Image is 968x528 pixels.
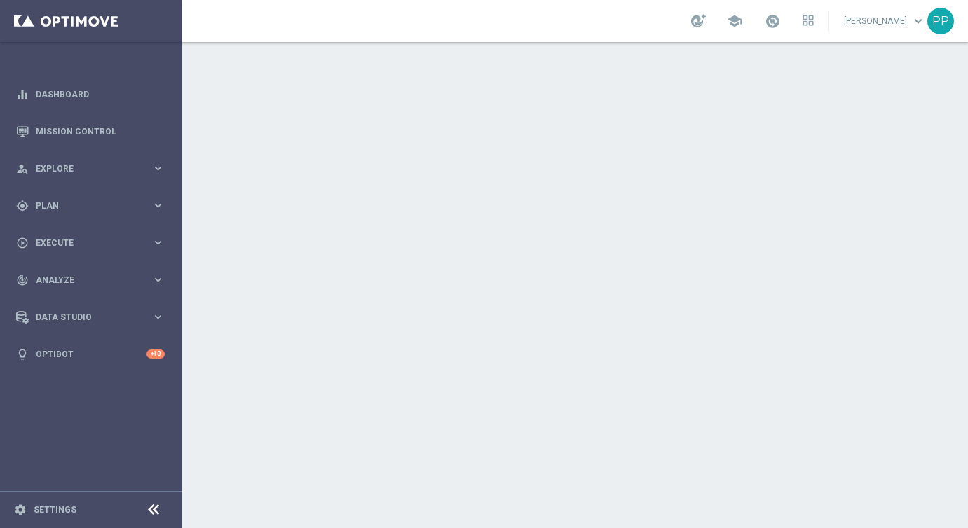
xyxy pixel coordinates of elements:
div: Plan [16,200,151,212]
i: gps_fixed [16,200,29,212]
i: play_circle_outline [16,237,29,249]
span: Execute [36,239,151,247]
span: Explore [36,165,151,173]
button: Data Studio keyboard_arrow_right [15,312,165,323]
span: Data Studio [36,313,151,321]
a: Mission Control [36,113,165,150]
i: track_changes [16,274,29,286]
i: keyboard_arrow_right [151,236,165,249]
a: Optibot [36,335,146,373]
i: lightbulb [16,348,29,361]
div: Data Studio [16,311,151,324]
div: Explore [16,162,151,175]
div: Optibot [16,335,165,373]
span: Plan [36,202,151,210]
div: Dashboard [16,76,165,113]
div: Analyze [16,274,151,286]
span: school [727,13,742,29]
a: Dashboard [36,76,165,113]
span: Analyze [36,276,151,284]
button: equalizer Dashboard [15,89,165,100]
i: keyboard_arrow_right [151,199,165,212]
button: Mission Control [15,126,165,137]
div: Execute [16,237,151,249]
a: [PERSON_NAME]keyboard_arrow_down [843,11,927,32]
i: keyboard_arrow_right [151,310,165,324]
i: equalizer [16,88,29,101]
i: keyboard_arrow_right [151,273,165,286]
div: PP [927,8,954,34]
div: Mission Control [16,113,165,150]
div: +10 [146,349,165,359]
span: keyboard_arrow_down [911,13,926,29]
button: lightbulb Optibot +10 [15,349,165,360]
button: person_search Explore keyboard_arrow_right [15,163,165,174]
button: play_circle_outline Execute keyboard_arrow_right [15,237,165,249]
button: gps_fixed Plan keyboard_arrow_right [15,200,165,211]
a: Settings [34,506,76,514]
i: settings [14,503,27,516]
i: keyboard_arrow_right [151,162,165,175]
button: track_changes Analyze keyboard_arrow_right [15,275,165,286]
i: person_search [16,162,29,175]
